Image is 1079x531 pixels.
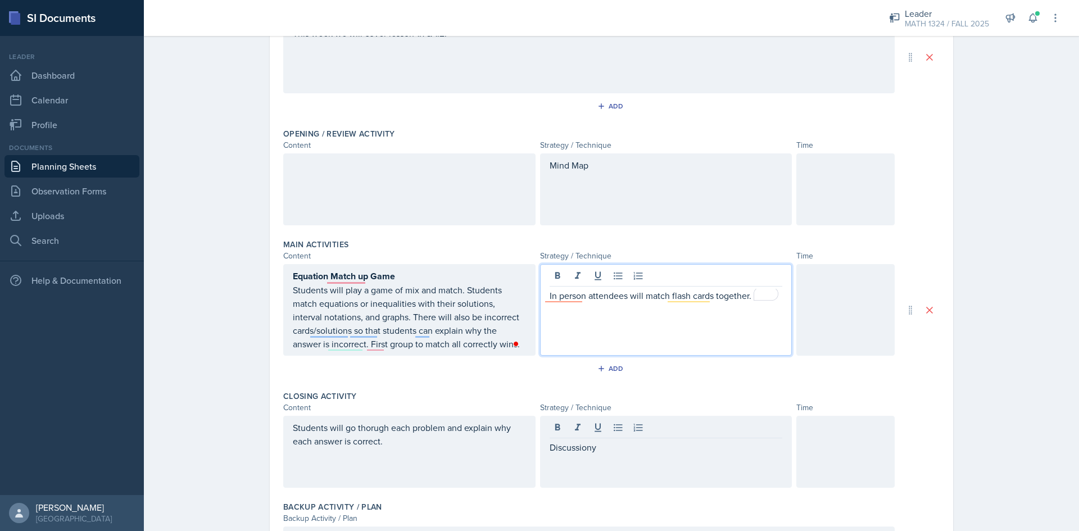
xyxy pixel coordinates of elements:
strong: Equation Match up Game [293,270,395,283]
p: Mind Map [550,158,783,172]
a: Profile [4,114,139,136]
a: Dashboard [4,64,139,87]
div: Time [796,402,895,414]
label: Main Activities [283,239,348,250]
div: Time [796,139,895,151]
div: Time [796,250,895,262]
label: Backup Activity / Plan [283,501,382,512]
div: Add [600,364,624,373]
p: Students will go thorugh each problem and explain why each answer is correct. [293,421,526,448]
div: Documents [4,143,139,153]
div: Content [283,402,536,414]
div: Content [283,139,536,151]
p: Discussiony [550,441,783,454]
a: Calendar [4,89,139,111]
div: MATH 1324 / FALL 2025 [905,18,989,30]
div: [PERSON_NAME] [36,502,112,513]
div: Content [283,250,536,262]
div: Backup Activity / Plan [283,512,895,524]
div: Strategy / Technique [540,250,792,262]
button: Add [593,98,630,115]
a: Uploads [4,205,139,227]
div: Add [600,102,624,111]
div: To enrich screen reader interactions, please activate Accessibility in Grammarly extension settings [293,269,526,351]
a: Planning Sheets [4,155,139,178]
button: Add [593,360,630,377]
div: Help & Documentation [4,269,139,292]
p: In person attendees will match flash cards together. [550,289,783,302]
a: Observation Forms [4,180,139,202]
div: [GEOGRAPHIC_DATA] [36,513,112,524]
a: Search [4,229,139,252]
label: Closing Activity [283,391,357,402]
div: Strategy / Technique [540,139,792,151]
p: Students will play a game of mix and match. Students match equations or inequalities with their s... [293,283,526,351]
div: Leader [905,7,989,20]
div: Strategy / Technique [540,402,792,414]
label: Opening / Review Activity [283,128,395,139]
div: To enrich screen reader interactions, please activate Accessibility in Grammarly extension settings [550,289,783,302]
div: Leader [4,52,139,62]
